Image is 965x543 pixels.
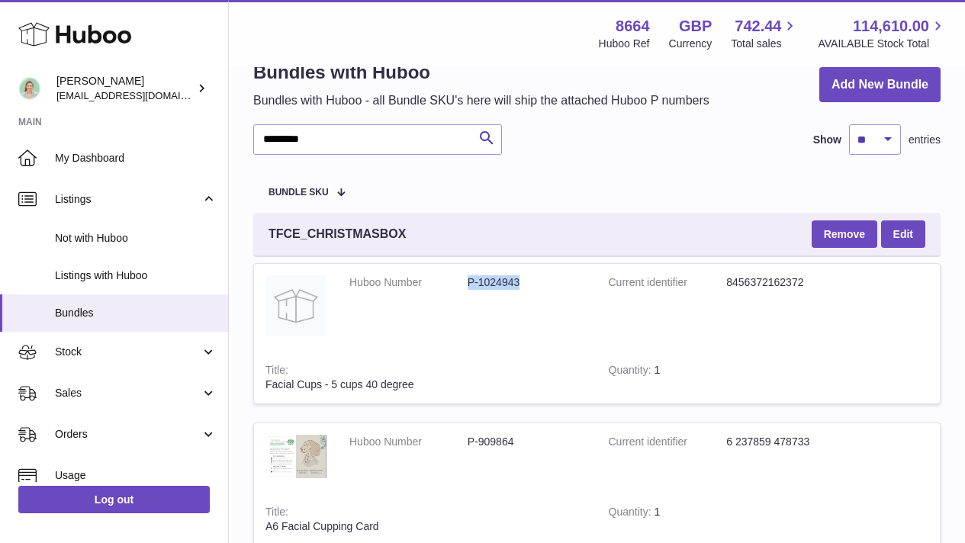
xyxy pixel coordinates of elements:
[55,306,217,320] span: Bundles
[55,192,201,207] span: Listings
[468,275,586,290] dd: P-1024943
[616,16,650,37] strong: 8664
[909,133,941,147] span: entries
[812,220,877,248] button: Remove
[609,364,655,380] strong: Quantity
[853,16,929,37] span: 114,610.00
[609,435,727,449] dt: Current identifier
[269,226,406,243] span: TFCE_CHRISTMASBOX
[599,37,650,51] div: Huboo Ref
[726,435,844,449] dd: 6 237859 478733
[55,231,217,246] span: Not with Huboo
[468,435,586,449] dd: P-909864
[679,16,712,37] strong: GBP
[56,89,224,101] span: [EMAIL_ADDRESS][DOMAIN_NAME]
[609,506,655,522] strong: Quantity
[731,16,799,51] a: 742.44 Total sales
[18,77,41,100] img: hello@thefacialcuppingexpert.com
[819,67,941,103] a: Add New Bundle
[881,220,925,248] a: Edit
[597,352,721,403] td: 1
[731,37,799,51] span: Total sales
[18,486,210,513] a: Log out
[818,16,947,51] a: 114,610.00 AVAILABLE Stock Total
[253,92,709,109] p: Bundles with Huboo - all Bundle SKU's here will ship the attached Huboo P numbers
[265,364,288,380] strong: Title
[818,37,947,51] span: AVAILABLE Stock Total
[55,386,201,400] span: Sales
[265,378,586,392] div: Facial Cups - 5 cups 40 degree
[55,427,201,442] span: Orders
[669,37,712,51] div: Currency
[609,275,727,290] dt: Current identifier
[55,345,201,359] span: Stock
[253,60,709,85] h1: Bundles with Huboo
[55,151,217,165] span: My Dashboard
[265,435,326,478] img: A6 Facial Cupping Card
[265,506,288,522] strong: Title
[55,468,217,483] span: Usage
[735,16,781,37] span: 742.44
[349,275,468,290] dt: Huboo Number
[269,188,329,198] span: Bundle SKU
[726,275,844,290] dd: 8456372162372
[265,275,326,336] img: Facial Cups - 5 cups 40 degree
[813,133,841,147] label: Show
[56,74,194,103] div: [PERSON_NAME]
[349,435,468,449] dt: Huboo Number
[265,519,586,534] div: A6 Facial Cupping Card
[55,268,217,283] span: Listings with Huboo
